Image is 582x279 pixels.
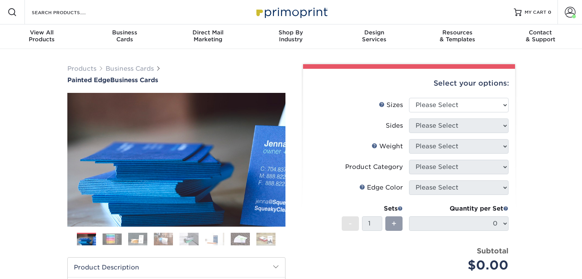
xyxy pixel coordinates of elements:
a: Painted EdgeBusiness Cards [67,76,285,84]
div: Sizes [379,101,403,110]
span: - [349,218,352,229]
span: MY CART [525,9,546,16]
span: Design [333,29,416,36]
img: Business Cards 02 [103,234,122,245]
span: 0 [548,10,551,15]
img: Business Cards 08 [256,233,276,246]
input: SEARCH PRODUCTS..... [31,8,106,17]
span: Contact [499,29,582,36]
div: Services [333,29,416,43]
img: Business Cards 07 [231,233,250,246]
span: Business [83,29,166,36]
a: BusinessCards [83,24,166,49]
div: Weight [372,142,403,151]
img: Business Cards 01 [77,230,96,249]
div: Cards [83,29,166,43]
a: Direct MailMarketing [166,24,249,49]
div: & Support [499,29,582,43]
a: Products [67,65,96,72]
div: $0.00 [415,256,509,274]
img: Business Cards 06 [205,233,224,246]
div: & Templates [416,29,499,43]
h2: Product Description [68,258,285,277]
a: Contact& Support [499,24,582,49]
img: Painted Edge 01 [67,51,285,269]
div: Edge Color [359,183,403,192]
div: Product Category [345,162,403,172]
div: Marketing [166,29,249,43]
span: Shop By [249,29,333,36]
div: Select your options: [309,69,509,98]
a: Resources& Templates [416,24,499,49]
h1: Business Cards [67,76,285,84]
a: DesignServices [333,24,416,49]
img: Business Cards 05 [179,233,199,246]
div: Industry [249,29,333,43]
span: Resources [416,29,499,36]
div: Sets [342,204,403,213]
img: Primoprint [253,4,329,20]
div: Quantity per Set [409,204,509,213]
span: + [391,218,396,229]
img: Business Cards 04 [154,233,173,246]
span: Painted Edge [67,76,110,84]
div: Sides [386,121,403,130]
img: Business Cards 03 [128,233,147,246]
a: Business Cards [106,65,154,72]
a: Shop ByIndustry [249,24,333,49]
strong: Subtotal [477,247,509,255]
span: Direct Mail [166,29,249,36]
